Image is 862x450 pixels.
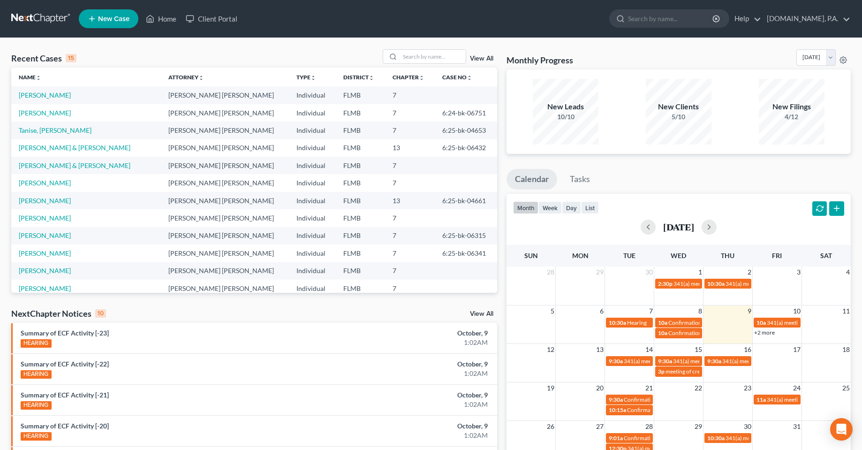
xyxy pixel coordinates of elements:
[161,262,289,280] td: [PERSON_NAME] [PERSON_NAME]
[467,75,472,81] i: unfold_more
[385,139,435,157] td: 13
[538,201,562,214] button: week
[336,227,385,244] td: FLMB
[721,252,734,259] span: Thu
[141,10,181,27] a: Home
[385,209,435,227] td: 7
[385,86,435,104] td: 7
[21,391,109,399] a: Summary of ECF Activity [-21]
[581,201,599,214] button: list
[19,144,130,152] a: [PERSON_NAME] & [PERSON_NAME]
[694,382,703,394] span: 22
[762,10,850,27] a: [DOMAIN_NAME], P.A.
[385,227,435,244] td: 7
[507,169,557,190] a: Calendar
[841,382,851,394] span: 25
[694,344,703,355] span: 15
[336,86,385,104] td: FLMB
[694,421,703,432] span: 29
[338,431,488,440] div: 1:02AM
[19,249,71,257] a: [PERSON_NAME]
[161,227,289,244] td: [PERSON_NAME] [PERSON_NAME]
[533,112,598,122] div: 10/10
[628,10,714,27] input: Search by name...
[161,280,289,297] td: [PERSON_NAME] [PERSON_NAME]
[289,86,336,104] td: Individual
[289,227,336,244] td: Individual
[336,192,385,209] td: FLMB
[161,157,289,174] td: [PERSON_NAME] [PERSON_NAME]
[385,280,435,297] td: 7
[21,370,52,379] div: HEARING
[707,435,725,442] span: 10:30a
[841,344,851,355] span: 18
[161,209,289,227] td: [PERSON_NAME] [PERSON_NAME]
[19,197,71,205] a: [PERSON_NAME]
[385,262,435,280] td: 7
[21,401,52,410] div: HEARING
[338,359,488,369] div: October, 9
[624,396,677,403] span: Confirmation hearing
[609,435,623,442] span: 9:01a
[507,54,573,66] h3: Monthly Progress
[385,174,435,191] td: 7
[369,75,374,81] i: unfold_more
[21,360,109,368] a: Summary of ECF Activity [-22]
[11,308,106,319] div: NextChapter Notices
[756,319,766,326] span: 10a
[663,222,694,232] h2: [DATE]
[161,174,289,191] td: [PERSON_NAME] [PERSON_NAME]
[289,280,336,297] td: Individual
[36,75,41,81] i: unfold_more
[609,319,626,326] span: 10:30a
[296,74,316,81] a: Typeunfold_more
[289,174,336,191] td: Individual
[338,390,488,400] div: October, 9
[609,396,623,403] span: 9:30a
[11,53,76,64] div: Recent Cases
[707,280,725,287] span: 10:30a
[595,267,605,278] span: 29
[767,319,804,326] span: 341(a) meeting
[343,74,374,81] a: Districtunfold_more
[595,421,605,432] span: 27
[289,157,336,174] td: Individual
[336,104,385,122] td: FLMB
[400,50,466,63] input: Search by name...
[623,252,635,259] span: Tue
[19,214,71,222] a: [PERSON_NAME]
[336,139,385,157] td: FLMB
[841,305,851,317] span: 11
[609,358,623,365] span: 9:30a
[435,244,497,262] td: 6:25-bk-06341
[759,112,824,122] div: 4/12
[338,421,488,431] div: October, 9
[161,139,289,157] td: [PERSON_NAME] [PERSON_NAME]
[385,192,435,209] td: 13
[644,344,654,355] span: 14
[658,280,673,287] span: 2:30p
[743,382,752,394] span: 23
[792,305,802,317] span: 10
[198,75,204,81] i: unfold_more
[336,174,385,191] td: FLMB
[726,435,763,442] span: 341(a) meeting
[289,244,336,262] td: Individual
[767,396,804,403] span: 341(a) meeting
[442,74,472,81] a: Case Nounfold_more
[743,344,752,355] span: 16
[646,101,711,112] div: New Clients
[19,109,71,117] a: [PERSON_NAME]
[772,252,782,259] span: Fri
[336,157,385,174] td: FLMB
[513,201,538,214] button: month
[161,244,289,262] td: [PERSON_NAME] [PERSON_NAME]
[820,252,832,259] span: Sat
[385,122,435,139] td: 7
[792,421,802,432] span: 31
[646,112,711,122] div: 5/10
[393,74,424,81] a: Chapterunfold_more
[336,262,385,280] td: FLMB
[338,400,488,409] div: 1:02AM
[599,305,605,317] span: 6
